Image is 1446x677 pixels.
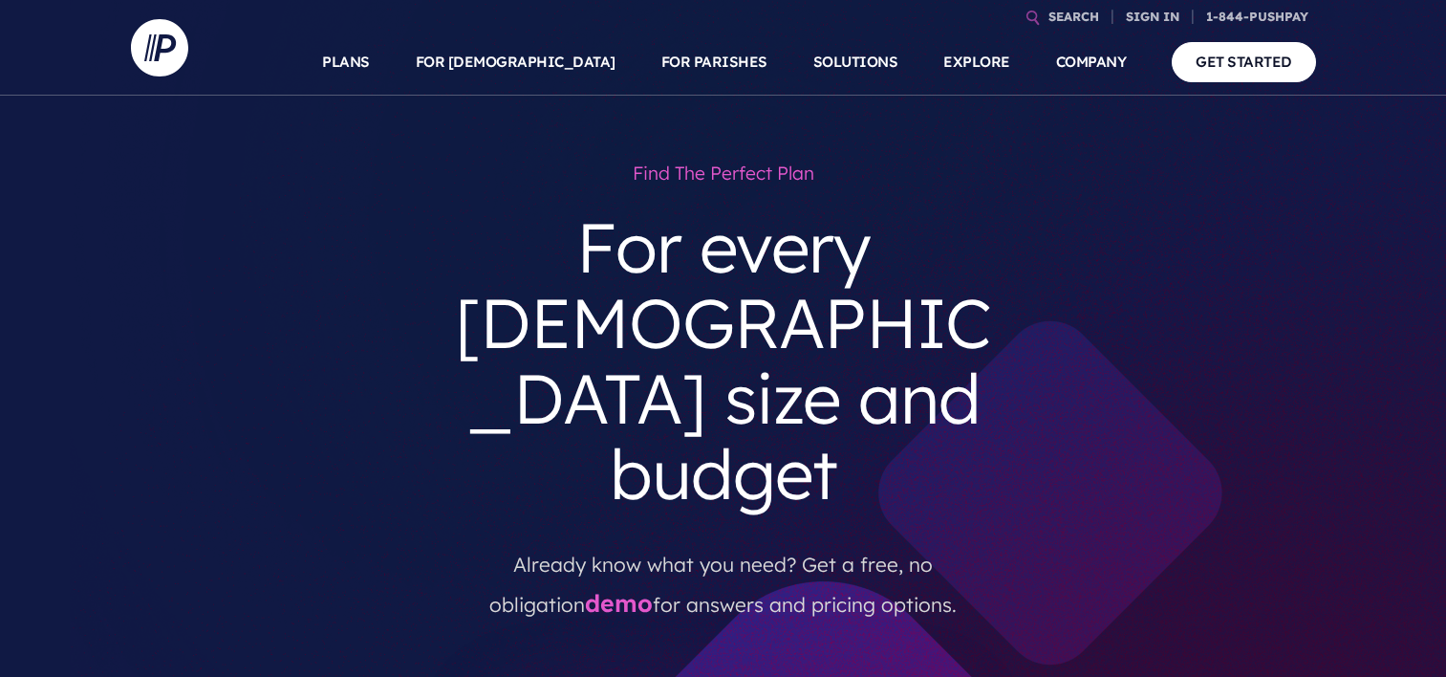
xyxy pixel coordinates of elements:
[1172,42,1316,81] a: GET STARTED
[449,528,998,625] p: Already know what you need? Get a free, no obligation for answers and pricing options.
[435,153,1012,194] h1: Find the perfect plan
[1056,29,1127,96] a: COMPANY
[322,29,370,96] a: PLANS
[435,194,1012,528] h3: For every [DEMOGRAPHIC_DATA] size and budget
[416,29,615,96] a: FOR [DEMOGRAPHIC_DATA]
[813,29,898,96] a: SOLUTIONS
[585,588,653,618] a: demo
[661,29,767,96] a: FOR PARISHES
[943,29,1010,96] a: EXPLORE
